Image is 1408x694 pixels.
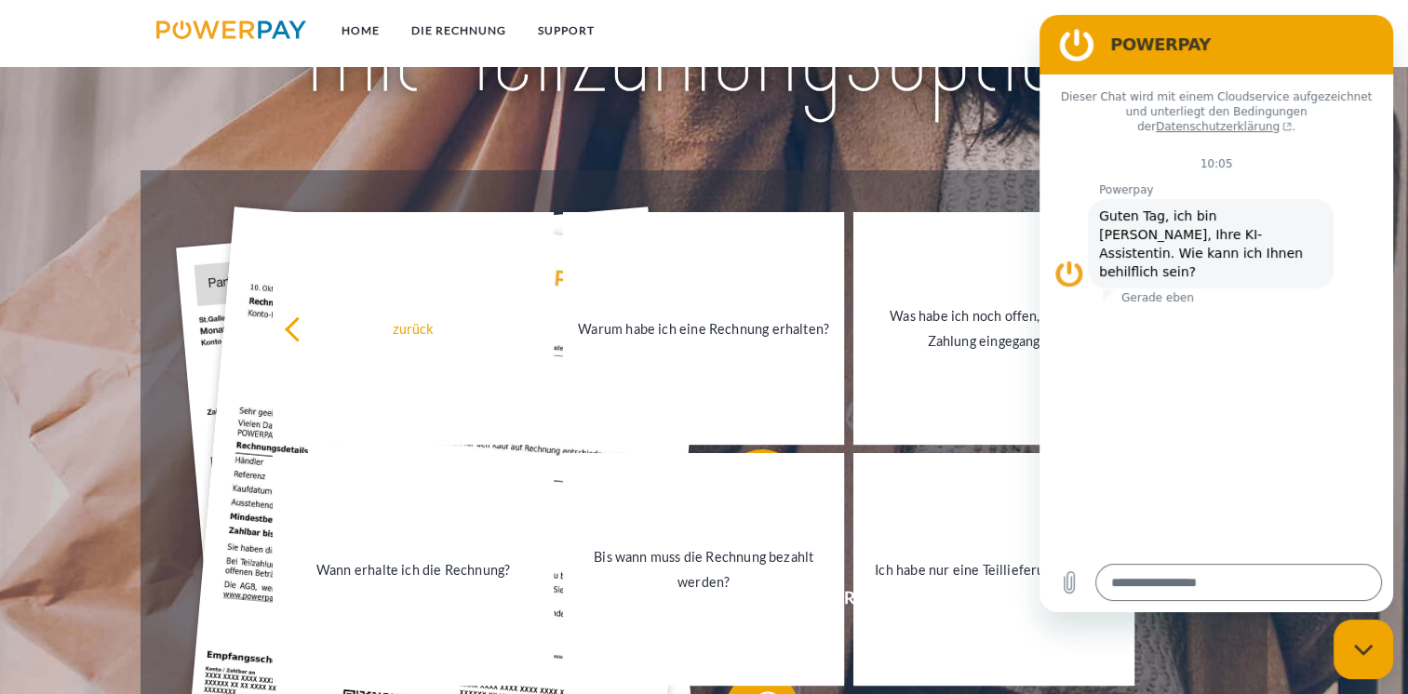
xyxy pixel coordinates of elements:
div: Ich habe nur eine Teillieferung erhalten [865,557,1123,582]
img: logo-powerpay.svg [156,20,306,39]
div: zurück [284,316,543,341]
a: Home [326,14,396,47]
div: Bis wann muss die Rechnung bezahlt werden? [574,544,833,594]
a: Was habe ich noch offen, ist meine Zahlung eingegangen? [853,212,1134,445]
iframe: Messaging-Fenster [1039,15,1393,612]
a: agb [1156,14,1214,47]
div: Wann erhalte ich die Rechnung? [284,557,543,582]
iframe: Schaltfläche zum Öffnen des Messaging-Fensters; Konversation läuft [1334,620,1393,679]
a: DIE RECHNUNG [396,14,522,47]
div: Warum habe ich eine Rechnung erhalten? [574,316,833,341]
div: Was habe ich noch offen, ist meine Zahlung eingegangen? [865,303,1123,354]
a: SUPPORT [522,14,610,47]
